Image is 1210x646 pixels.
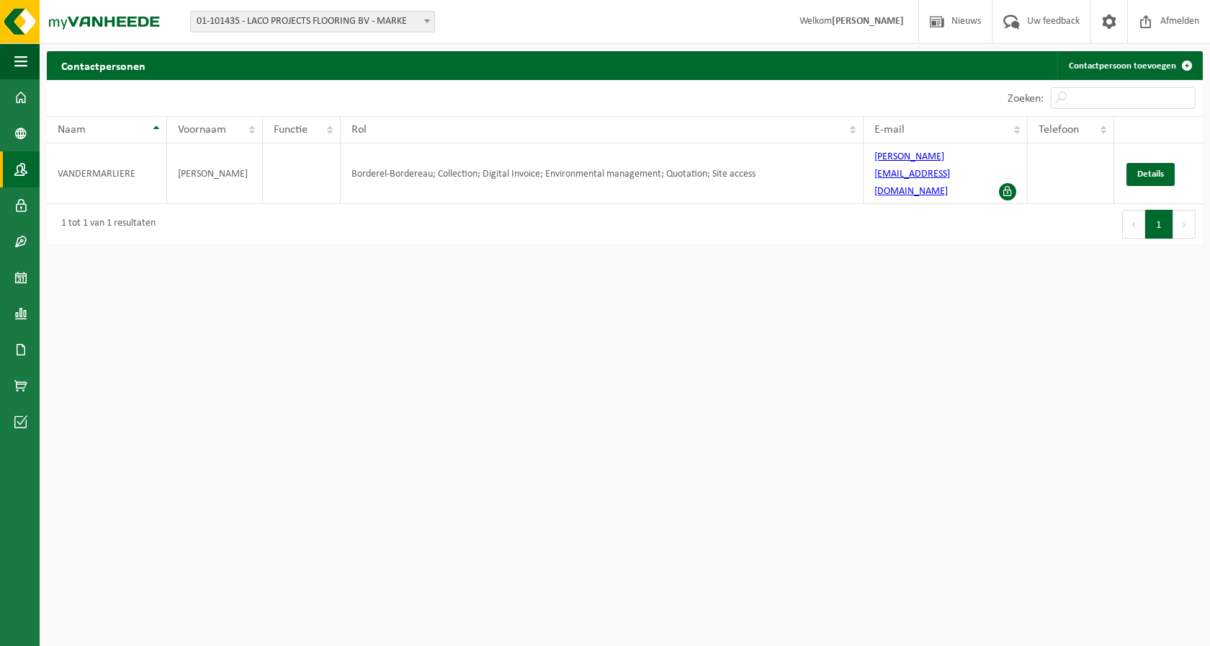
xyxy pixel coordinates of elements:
td: VANDERMARLIERE [47,143,167,204]
span: Functie [274,124,308,136]
span: Naam [58,124,86,136]
span: Telefoon [1039,124,1079,136]
button: 1 [1145,210,1173,239]
a: Contactpersoon toevoegen [1057,51,1201,80]
span: Rol [351,124,367,136]
strong: [PERSON_NAME] [832,16,904,27]
span: 01-101435 - LACO PROJECTS FLOORING BV - MARKE [191,12,434,32]
label: Zoeken: [1008,93,1044,105]
h2: Contactpersonen [47,51,160,79]
button: Next [1173,210,1196,239]
td: [PERSON_NAME] [167,143,263,204]
td: Borderel-Bordereau; Collection; Digital Invoice; Environmental management; Quotation; Site access [341,143,864,204]
span: 01-101435 - LACO PROJECTS FLOORING BV - MARKE [190,11,435,32]
a: [PERSON_NAME][EMAIL_ADDRESS][DOMAIN_NAME] [874,151,950,197]
span: Voornaam [178,124,226,136]
a: Details [1126,163,1175,186]
button: Previous [1122,210,1145,239]
div: 1 tot 1 van 1 resultaten [54,211,156,237]
span: Details [1137,169,1164,179]
span: E-mail [874,124,905,136]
